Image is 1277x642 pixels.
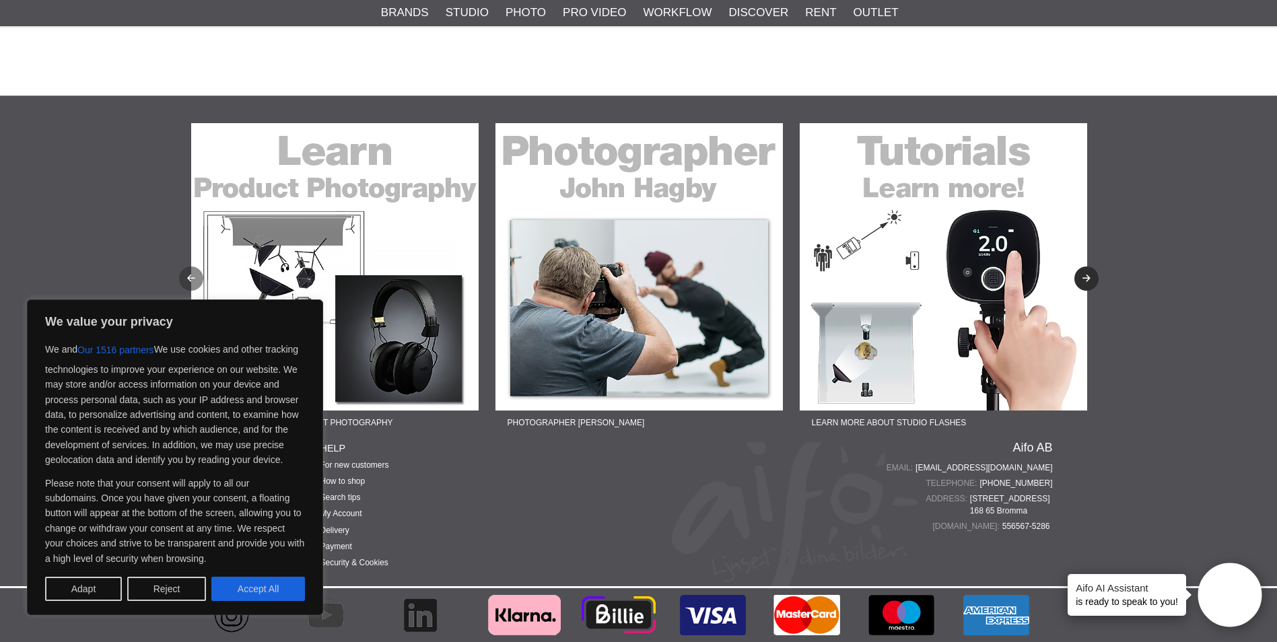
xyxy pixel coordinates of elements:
a: Ad:22-01F banner-sidfot-tutorials.jpgLearn more about studio flashes [800,123,1087,435]
img: Maestro [864,588,938,642]
a: Workflow [644,4,712,22]
div: We value your privacy [27,299,323,615]
a: My Account [320,509,362,518]
h4: Aifo AI Assistant [1076,581,1178,595]
button: Reject [127,577,206,601]
a: Photo [506,4,546,22]
a: Discover [729,4,789,22]
span: Address: [926,493,969,505]
a: Rent [805,4,836,22]
span: Telephone: [926,477,979,489]
font: We and [45,344,77,355]
img: American Express [959,588,1033,642]
button: Previous [179,266,203,291]
span: [DOMAIN_NAME]: [932,520,1002,532]
a: Aifo - Instagram [191,588,285,642]
a: Aifo AB [1012,441,1052,454]
a: Aifo - Linkedin [380,588,474,642]
a: Payment [320,542,352,551]
p: We value your privacy [45,314,305,330]
a: Pro Video [563,4,626,22]
img: Ad:22-08F banner-sidfot-john.jpg [495,123,783,411]
a: Ad:22-08F banner-sidfot-john.jpgPhotographer [PERSON_NAME] [495,123,783,435]
span: 556567-5286 [1002,520,1053,532]
a: [PHONE_NUMBER] [979,477,1052,489]
a: For new customers [320,460,389,470]
img: Aifo - YouTube [306,588,346,642]
img: Ad:22-07F banner-sidfot-learn-product.jpg [191,123,479,411]
p: Please note that your consent will apply to all our subdomains. Once you have given your consent,... [45,476,305,566]
img: MasterCard [770,588,844,642]
img: Ad:22-01F banner-sidfot-tutorials.jpg [800,123,1087,411]
img: Aifo - Linkedin [400,588,440,642]
span: Learn more about studio flashes [800,411,979,435]
a: Ad:22-07F banner-sidfot-learn-product.jpgLearn more about product photography [191,123,479,435]
a: [EMAIL_ADDRESS][DOMAIN_NAME] [916,462,1052,474]
a: Brands [381,4,429,22]
button: Our 1516 partners [77,338,154,362]
font: is ready to speak to you! [1076,596,1178,607]
a: How to shop [320,476,366,486]
font: We use cookies and other tracking technologies to improve your experience on our website. We may ... [45,344,299,466]
img: Klarna [487,588,561,642]
span: [STREET_ADDRESS] 168 65 Bromma [970,493,1053,517]
img: Visa [676,588,750,642]
a: Aifo - YouTube [285,588,380,642]
button: Next [1074,266,1099,291]
h4: Help [320,441,450,455]
span: Email: [887,462,916,474]
button: Adapt [45,577,122,601]
span: Photographer [PERSON_NAME] [495,411,657,435]
a: Security & Cookies [320,558,388,567]
img: Aifo - Instagram [211,588,252,642]
a: Outlet [854,4,899,22]
button: Accept All [211,577,305,601]
a: Delivery [320,526,349,535]
a: Studio [446,4,489,22]
a: Search tips [320,493,361,502]
img: Billie [582,588,656,642]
